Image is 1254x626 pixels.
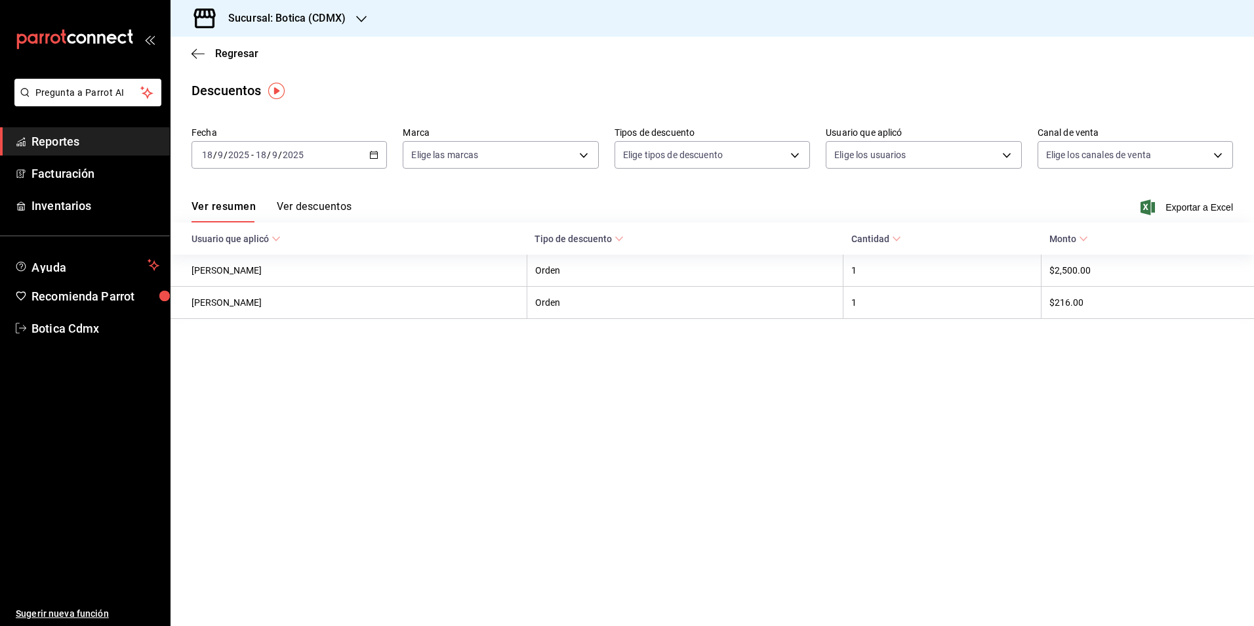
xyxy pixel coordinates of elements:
th: Orden [527,255,843,287]
th: Orden [527,287,843,319]
span: Inventarios [31,197,159,215]
input: ---- [228,150,250,160]
button: Ver resumen [192,200,256,222]
button: Exportar a Excel [1143,199,1233,215]
span: / [267,150,271,160]
span: Regresar [215,47,258,60]
span: / [278,150,282,160]
input: -- [201,150,213,160]
input: -- [272,150,278,160]
span: / [224,150,228,160]
span: Usuario que aplicó [192,234,281,244]
span: Elige los usuarios [834,148,906,161]
button: open_drawer_menu [144,34,155,45]
span: Elige las marcas [411,148,478,161]
input: ---- [282,150,304,160]
span: Tipo de descuento [535,234,624,244]
th: 1 [843,287,1042,319]
a: Pregunta a Parrot AI [9,95,161,109]
span: Ayuda [31,257,142,273]
span: Pregunta a Parrot AI [35,86,141,100]
th: $2,500.00 [1042,255,1254,287]
span: Botica Cdmx [31,320,159,337]
button: Ver descuentos [277,200,352,222]
span: Reportes [31,133,159,150]
button: Pregunta a Parrot AI [14,79,161,106]
span: Cantidad [851,234,901,244]
th: $216.00 [1042,287,1254,319]
label: Canal de venta [1038,128,1233,137]
button: Regresar [192,47,258,60]
span: Facturación [31,165,159,182]
span: Monto [1049,234,1088,244]
h3: Sucursal: Botica (CDMX) [218,10,346,26]
span: / [213,150,217,160]
label: Tipos de descuento [615,128,810,137]
label: Marca [403,128,598,137]
span: Recomienda Parrot [31,287,159,305]
div: Descuentos [192,81,261,100]
span: - [251,150,254,160]
span: Elige los canales de venta [1046,148,1151,161]
div: navigation tabs [192,200,352,222]
th: [PERSON_NAME] [171,287,527,319]
input: -- [217,150,224,160]
input: -- [255,150,267,160]
label: Usuario que aplicó [826,128,1021,137]
th: 1 [843,255,1042,287]
label: Fecha [192,128,387,137]
th: [PERSON_NAME] [171,255,527,287]
img: Tooltip marker [268,83,285,99]
span: Sugerir nueva función [16,607,159,621]
span: Elige tipos de descuento [623,148,723,161]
